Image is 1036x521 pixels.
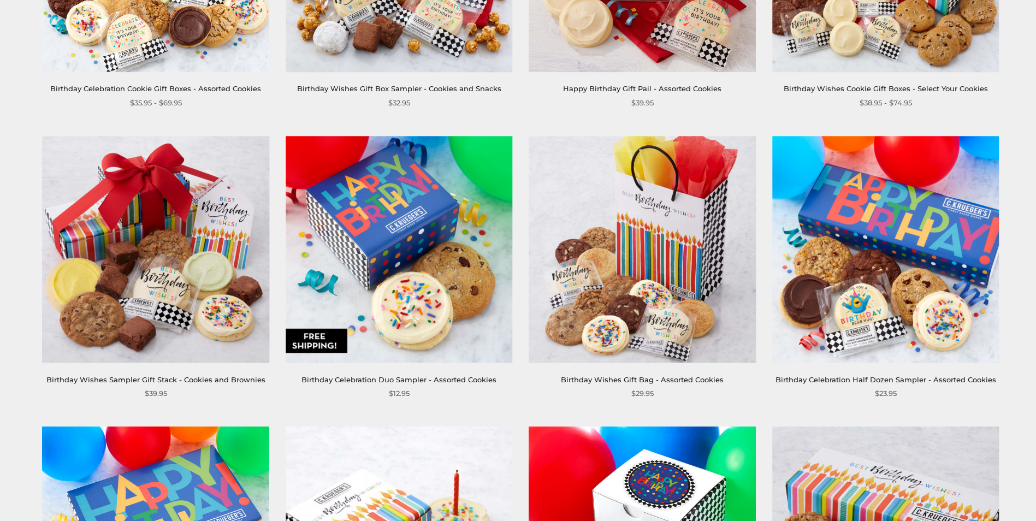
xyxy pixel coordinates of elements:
a: Birthday Wishes Cookie Gift Boxes - Select Your Cookies [784,84,988,93]
iframe: Sign Up via Text for Offers [9,479,113,512]
img: Birthday Celebration Duo Sampler - Assorted Cookies [286,136,513,363]
a: Birthday Wishes Gift Bag - Assorted Cookies [561,375,724,384]
img: Birthday Wishes Sampler Gift Stack - Cookies and Brownies [42,136,269,363]
span: $39.95 [631,97,654,109]
a: Birthday Wishes Sampler Gift Stack - Cookies and Brownies [46,375,265,384]
span: $39.95 [145,388,167,399]
a: Happy Birthday Gift Pail - Assorted Cookies [563,84,721,93]
span: $32.95 [388,97,410,109]
span: $12.95 [389,388,410,399]
span: $35.95 - $69.95 [130,97,182,109]
img: Birthday Wishes Gift Bag - Assorted Cookies [529,136,756,363]
span: $29.95 [631,388,654,399]
img: Birthday Celebration Half Dozen Sampler - Assorted Cookies [772,136,999,363]
a: Birthday Celebration Cookie Gift Boxes - Assorted Cookies [50,84,261,93]
a: Birthday Wishes Gift Box Sampler - Cookies and Snacks [297,84,501,93]
a: Birthday Celebration Half Dozen Sampler - Assorted Cookies [775,375,996,384]
span: $38.95 - $74.95 [860,97,912,109]
a: Birthday Celebration Duo Sampler - Assorted Cookies [301,375,496,384]
span: $23.95 [875,388,897,399]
